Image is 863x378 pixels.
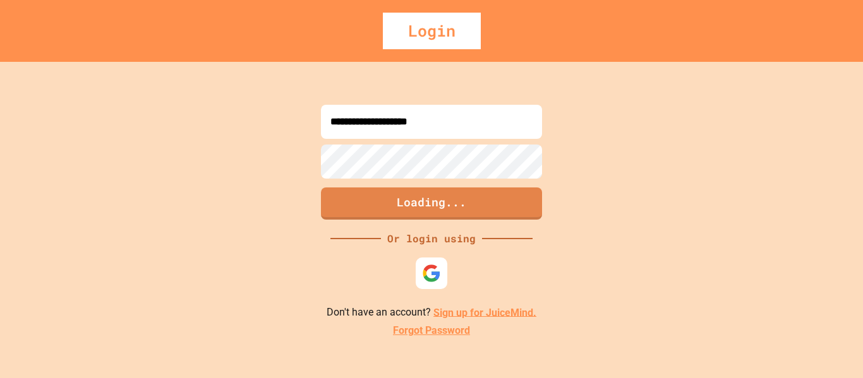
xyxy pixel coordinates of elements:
button: Loading... [321,187,542,220]
div: Login [383,13,481,49]
div: Or login using [381,231,482,246]
img: google-icon.svg [422,264,441,283]
a: Sign up for JuiceMind. [433,306,536,318]
p: Don't have an account? [327,305,536,321]
a: Forgot Password [393,323,470,338]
